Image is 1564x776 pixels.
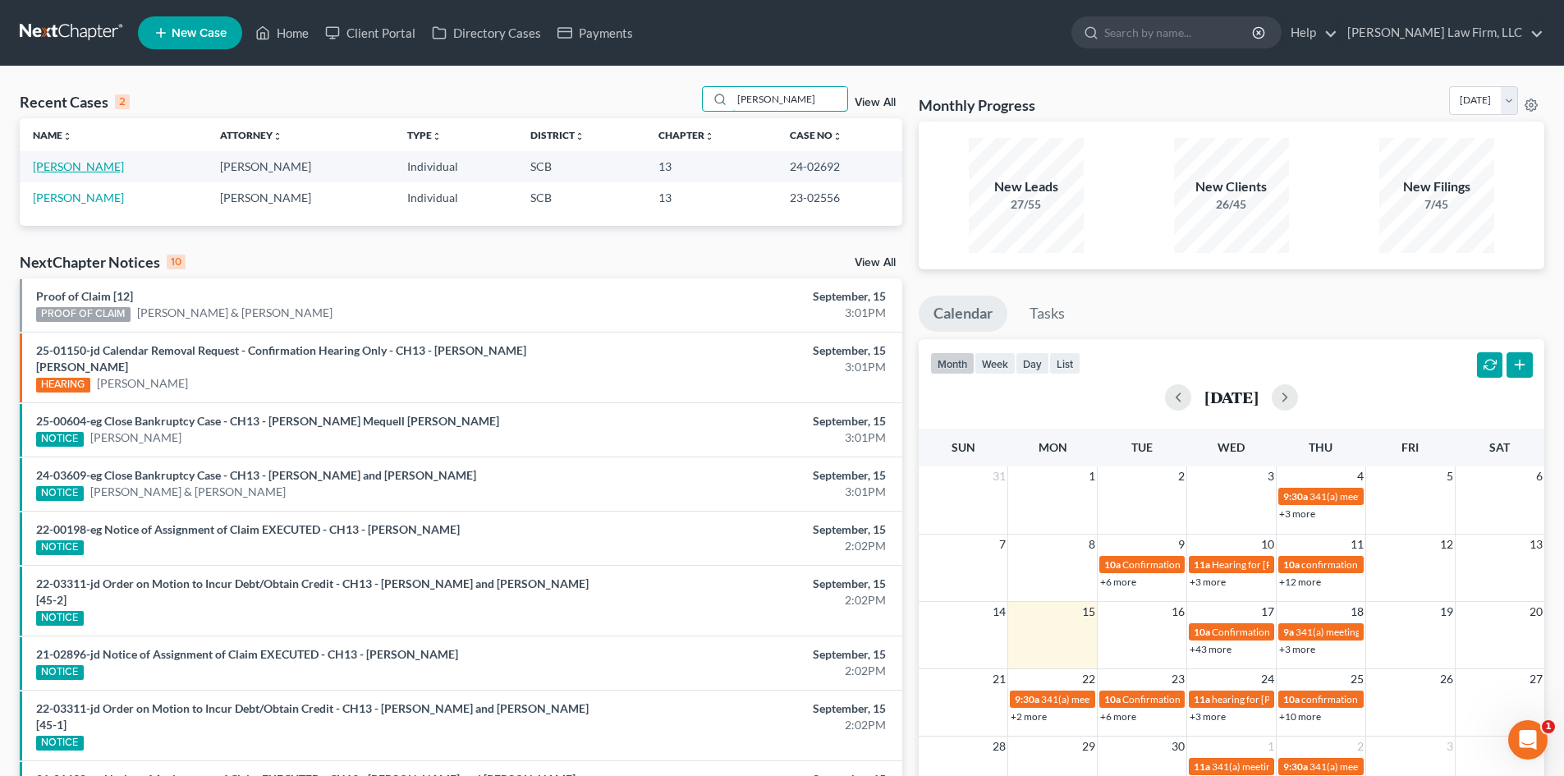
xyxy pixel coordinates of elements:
span: Fri [1401,440,1419,454]
a: Attorneyunfold_more [220,129,282,141]
span: 9:30a [1283,760,1308,773]
span: 25 [1349,669,1365,689]
a: Calendar [919,296,1007,332]
span: 24 [1259,669,1276,689]
a: +3 more [1190,710,1226,723]
span: 3 [1445,737,1455,756]
div: September, 15 [613,413,886,429]
span: 12 [1438,535,1455,554]
a: Tasks [1015,296,1080,332]
td: 13 [645,151,776,181]
a: +43 more [1190,643,1231,655]
a: [PERSON_NAME] Law Firm, LLC [1339,18,1543,48]
div: September, 15 [613,576,886,592]
div: September, 15 [613,342,886,359]
span: 27 [1528,669,1544,689]
span: 10a [1104,558,1121,571]
div: 2:02PM [613,538,886,554]
a: 22-03311-jd Order on Motion to Incur Debt/Obtain Credit - CH13 - [PERSON_NAME] and [PERSON_NAME] ... [36,576,589,607]
span: Thu [1309,440,1332,454]
a: Payments [549,18,641,48]
a: 22-03311-jd Order on Motion to Incur Debt/Obtain Credit - CH13 - [PERSON_NAME] and [PERSON_NAME] ... [36,701,589,732]
button: list [1049,352,1080,374]
span: 1 [1266,737,1276,756]
td: 24-02692 [777,151,902,181]
span: 22 [1080,669,1097,689]
span: confirmation hearing for [PERSON_NAME] [1301,558,1486,571]
span: 31 [991,466,1007,486]
span: 9:30a [1283,490,1308,503]
span: 26 [1438,669,1455,689]
div: NextChapter Notices [20,252,186,272]
input: Search by name... [732,87,847,111]
span: 8 [1087,535,1097,554]
span: 11 [1349,535,1365,554]
span: Confirmation Hearing for [PERSON_NAME] [1122,693,1310,705]
div: 2:02PM [613,663,886,679]
a: [PERSON_NAME] [97,375,188,392]
div: NOTICE [36,611,84,626]
div: New Leads [969,177,1084,196]
h2: [DATE] [1204,388,1259,406]
span: 341(a) meeting for [PERSON_NAME] [1296,626,1454,638]
a: Directory Cases [424,18,549,48]
a: [PERSON_NAME] & [PERSON_NAME] [137,305,333,321]
iframe: Intercom live chat [1508,720,1548,760]
a: Home [247,18,317,48]
span: hearing for [PERSON_NAME] [1212,693,1338,705]
a: Help [1282,18,1337,48]
div: September, 15 [613,467,886,484]
a: 24-03609-eg Close Bankruptcy Case - CH13 - [PERSON_NAME] and [PERSON_NAME] [36,468,476,482]
div: 3:01PM [613,359,886,375]
span: 3 [1266,466,1276,486]
span: 9:30a [1015,693,1039,705]
div: 3:01PM [613,484,886,500]
td: [PERSON_NAME] [207,151,394,181]
a: Proof of Claim [12] [36,289,133,303]
span: New Case [172,27,227,39]
div: NOTICE [36,665,84,680]
a: [PERSON_NAME] & [PERSON_NAME] [90,484,286,500]
a: Typeunfold_more [407,129,442,141]
button: week [975,352,1016,374]
div: 27/55 [969,196,1084,213]
span: 29 [1080,737,1097,756]
div: 10 [167,255,186,269]
div: September, 15 [613,288,886,305]
span: Confirmation Hearing for [PERSON_NAME] [1212,626,1400,638]
a: +2 more [1011,710,1047,723]
span: 16 [1170,602,1186,622]
span: 5 [1445,466,1455,486]
a: [PERSON_NAME] [33,159,124,173]
td: Individual [394,182,517,213]
div: 2:02PM [613,592,886,608]
span: 11a [1194,558,1210,571]
td: SCB [517,151,645,181]
span: 13 [1528,535,1544,554]
span: Sat [1489,440,1510,454]
span: 15 [1080,602,1097,622]
td: SCB [517,182,645,213]
span: 1 [1087,466,1097,486]
td: [PERSON_NAME] [207,182,394,213]
div: NOTICE [36,540,84,555]
div: New Clients [1174,177,1289,196]
span: 341(a) meeting for [PERSON_NAME] [1309,490,1468,503]
a: +6 more [1100,576,1136,588]
a: 25-01150-jd Calendar Removal Request - Confirmation Hearing Only - CH13 - [PERSON_NAME] [PERSON_N... [36,343,526,374]
span: 28 [991,737,1007,756]
span: Mon [1039,440,1067,454]
span: 6 [1534,466,1544,486]
div: Recent Cases [20,92,130,112]
a: +6 more [1100,710,1136,723]
span: 10a [1104,693,1121,705]
a: +10 more [1279,710,1321,723]
span: 14 [991,602,1007,622]
span: 1 [1542,720,1555,733]
span: Wed [1218,440,1245,454]
a: View All [855,257,896,269]
span: 10a [1194,626,1210,638]
input: Search by name... [1104,17,1254,48]
span: 10a [1283,558,1300,571]
div: 2 [115,94,130,109]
